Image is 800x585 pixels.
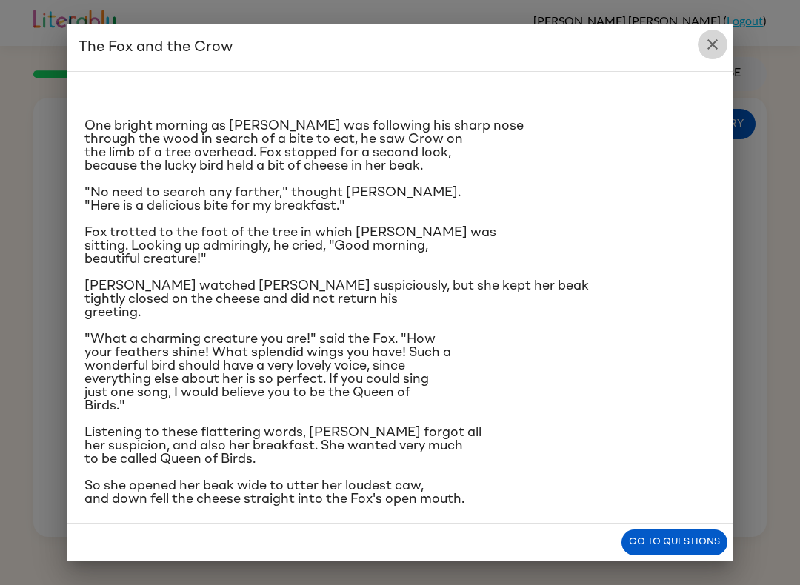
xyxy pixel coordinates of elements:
h2: The Fox and the Crow [67,24,733,71]
span: One bright morning as [PERSON_NAME] was following his sharp nose through the wood in search of a ... [84,119,524,173]
span: "No need to search any farther," thought [PERSON_NAME]. "Here is a delicious bite for my breakfast." [84,186,461,213]
span: Fox trotted to the foot of the tree in which [PERSON_NAME] was sitting. Looking up admiringly, he... [84,226,496,266]
span: "What a charming creature you are!" said the Fox. "How your feathers shine! What splendid wings y... [84,332,451,412]
span: So she opened her beak wide to utter her loudest caw, and down fell the cheese straight into the ... [84,479,464,506]
button: Go to questions [621,529,727,555]
span: Listening to these flattering words, [PERSON_NAME] forgot all her suspicion, and also her breakfa... [84,426,481,466]
button: close [698,30,727,59]
span: [PERSON_NAME] watched [PERSON_NAME] suspiciously, but she kept her beak tightly closed on the che... [84,279,589,319]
